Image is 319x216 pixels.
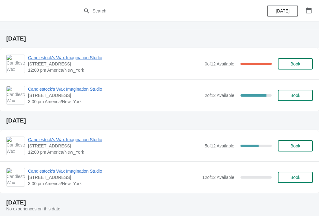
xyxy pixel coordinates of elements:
[205,143,234,148] span: 5 of 12 Available
[202,175,234,180] span: 12 of 12 Available
[28,61,202,67] span: [STREET_ADDRESS]
[28,92,202,98] span: [STREET_ADDRESS]
[7,55,25,73] img: Candlestock's Wax Imagination Studio | 1450 Rte 212, Saugerties, NY, USA | 12:00 pm America/New_York
[6,206,60,211] span: No experiences on this date
[290,93,300,98] span: Book
[7,86,25,104] img: Candlestock's Wax Imagination Studio | 1450 Rte 212, Saugerties, NY, USA | 3:00 pm America/New_York
[290,61,300,66] span: Book
[28,137,202,143] span: Candlestock's Wax Imagination Studio
[278,90,313,101] button: Book
[28,98,202,105] span: 3:00 pm America/New_York
[276,8,289,13] span: [DATE]
[290,143,300,148] span: Book
[28,168,199,174] span: Candlestock's Wax Imagination Studio
[28,67,202,73] span: 12:00 pm America/New_York
[28,86,202,92] span: Candlestock's Wax Imagination Studio
[205,93,234,98] span: 2 of 12 Available
[28,180,199,187] span: 3:00 pm America/New_York
[6,36,313,42] h2: [DATE]
[28,143,202,149] span: [STREET_ADDRESS]
[7,137,25,155] img: Candlestock's Wax Imagination Studio | 1450 Rte 212, Saugerties, NY, USA | 12:00 pm America/New_York
[6,118,313,124] h2: [DATE]
[267,5,298,17] button: [DATE]
[278,172,313,183] button: Book
[278,58,313,70] button: Book
[7,168,25,186] img: Candlestock's Wax Imagination Studio | 1450 Rte 212, Saugerties, NY, USA | 3:00 pm America/New_York
[28,149,202,155] span: 12:00 pm America/New_York
[92,5,239,17] input: Search
[205,61,234,66] span: 0 of 12 Available
[6,199,313,206] h2: [DATE]
[28,55,202,61] span: Candlestock's Wax Imagination Studio
[278,140,313,151] button: Book
[28,174,199,180] span: [STREET_ADDRESS]
[290,175,300,180] span: Book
